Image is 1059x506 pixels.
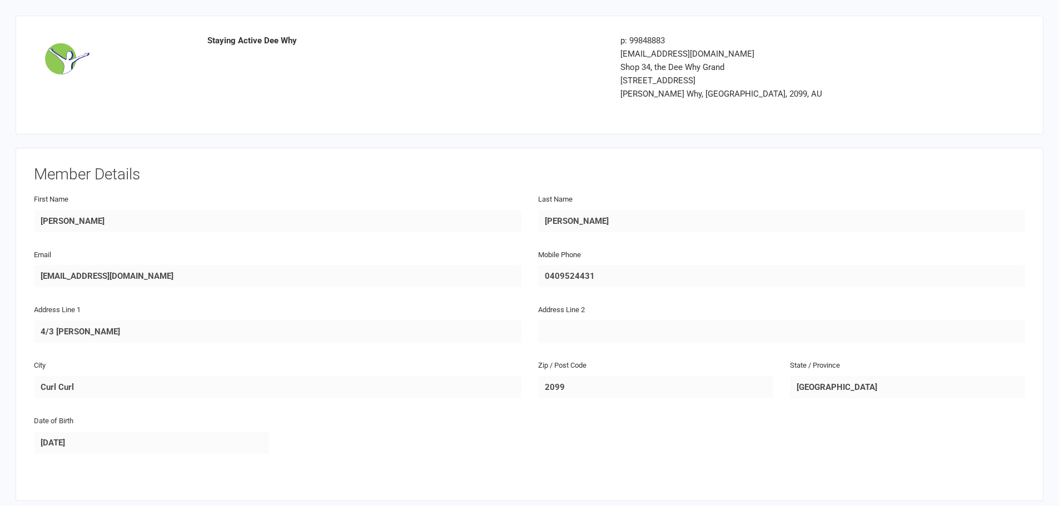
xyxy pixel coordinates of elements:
[538,249,581,261] label: Mobile Phone
[620,61,934,74] div: Shop 34, the Dee Why Grand
[34,360,46,372] label: City
[620,47,934,61] div: [EMAIL_ADDRESS][DOMAIN_NAME]
[34,166,1025,183] h3: Member Details
[620,87,934,101] div: [PERSON_NAME] Why, [GEOGRAPHIC_DATA], 2099, AU
[620,74,934,87] div: [STREET_ADDRESS]
[207,36,297,46] strong: Staying Active Dee Why
[538,304,585,316] label: Address Line 2
[538,360,586,372] label: Zip / Post Code
[34,249,51,261] label: Email
[34,194,68,206] label: First Name
[34,304,81,316] label: Address Line 1
[790,360,840,372] label: State / Province
[620,34,934,47] div: p: 99848883
[42,34,92,84] img: image1539638917.png
[538,194,573,206] label: Last Name
[34,415,73,427] label: Date of Birth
